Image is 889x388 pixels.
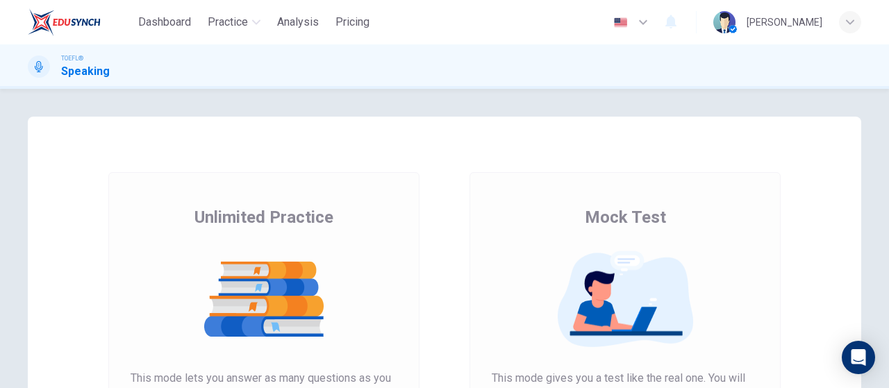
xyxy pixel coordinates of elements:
[747,14,822,31] div: [PERSON_NAME]
[208,14,248,31] span: Practice
[277,14,319,31] span: Analysis
[713,11,736,33] img: Profile picture
[28,8,133,36] a: EduSynch logo
[272,10,324,35] button: Analysis
[202,10,266,35] button: Practice
[61,63,110,80] h1: Speaking
[585,206,666,228] span: Mock Test
[612,17,629,28] img: en
[330,10,375,35] button: Pricing
[194,206,333,228] span: Unlimited Practice
[28,8,101,36] img: EduSynch logo
[138,14,191,31] span: Dashboard
[61,53,83,63] span: TOEFL®
[842,341,875,374] div: Open Intercom Messenger
[133,10,197,35] button: Dashboard
[335,14,369,31] span: Pricing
